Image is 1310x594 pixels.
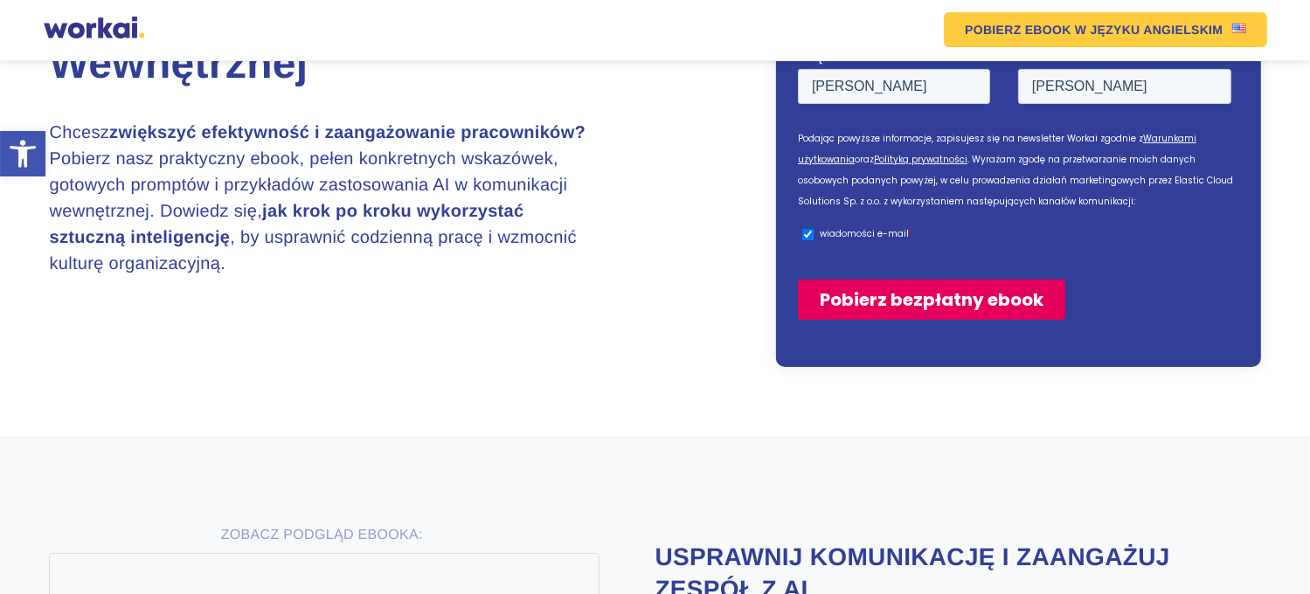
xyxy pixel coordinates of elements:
p: ZOBACZ PODGLĄD EBOOKA: [49,525,594,546]
strong: jak krok po kroku wykorzystać sztuczną inteligencję [49,202,523,247]
img: US flag [1232,24,1246,33]
h3: Chcesz Pobierz nasz praktyczny ebook, pełen konkretnych wskazówek, gotowych promptów i przykładów... [49,120,594,277]
em: POBIERZ EBOOK [965,24,1071,36]
a: POBIERZ EBOOKW JĘZYKU ANGIELSKIMUS flag [944,12,1266,47]
strong: zwiększyć efektywność i zaangażowanie pracowników? [109,123,586,142]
